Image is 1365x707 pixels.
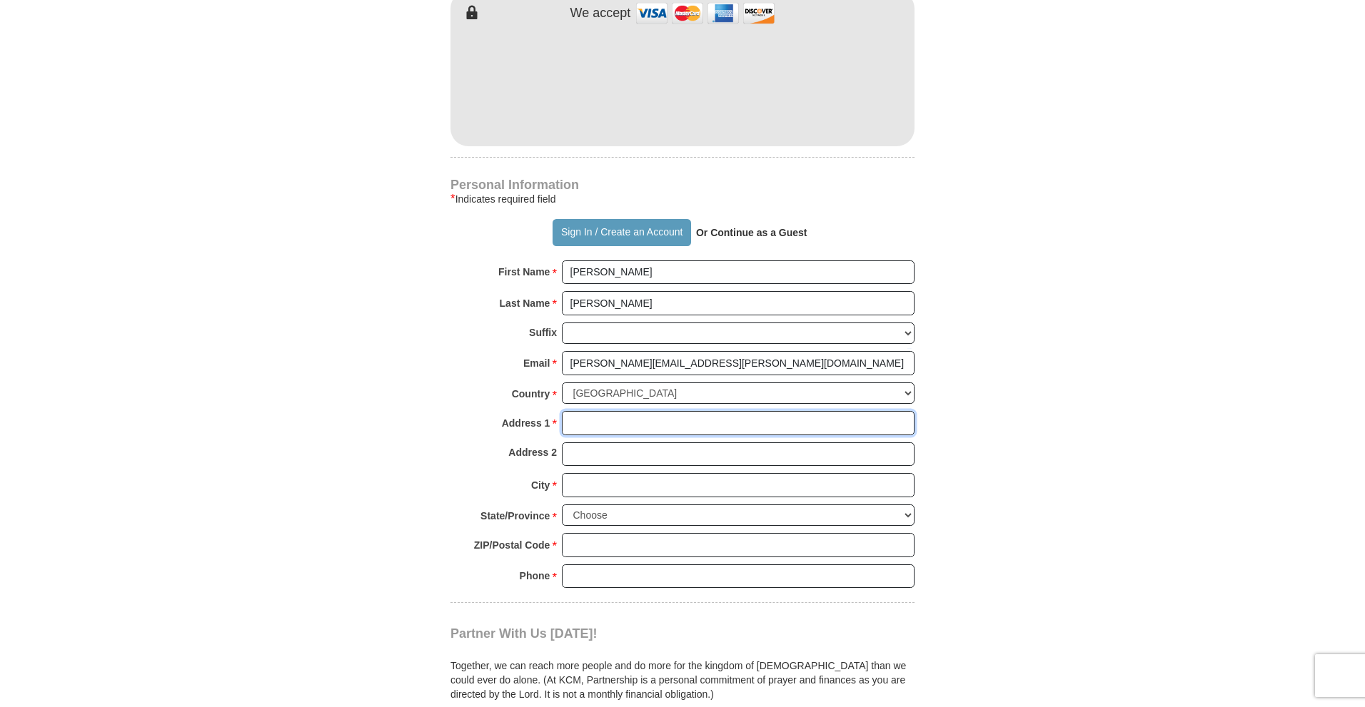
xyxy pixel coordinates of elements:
[696,227,807,238] strong: Or Continue as a Guest
[523,353,550,373] strong: Email
[450,658,915,701] p: Together, we can reach more people and do more for the kingdom of [DEMOGRAPHIC_DATA] than we coul...
[570,6,631,21] h4: We accept
[498,262,550,282] strong: First Name
[520,566,550,586] strong: Phone
[531,475,550,495] strong: City
[500,293,550,313] strong: Last Name
[512,384,550,404] strong: Country
[529,322,557,342] strong: Suffix
[502,413,550,433] strong: Address 1
[474,535,550,555] strong: ZIP/Postal Code
[450,190,915,208] div: Indicates required field
[450,179,915,190] h4: Personal Information
[480,506,550,526] strong: State/Province
[553,219,690,246] button: Sign In / Create an Account
[508,442,557,462] strong: Address 2
[450,626,598,641] span: Partner With Us [DATE]!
